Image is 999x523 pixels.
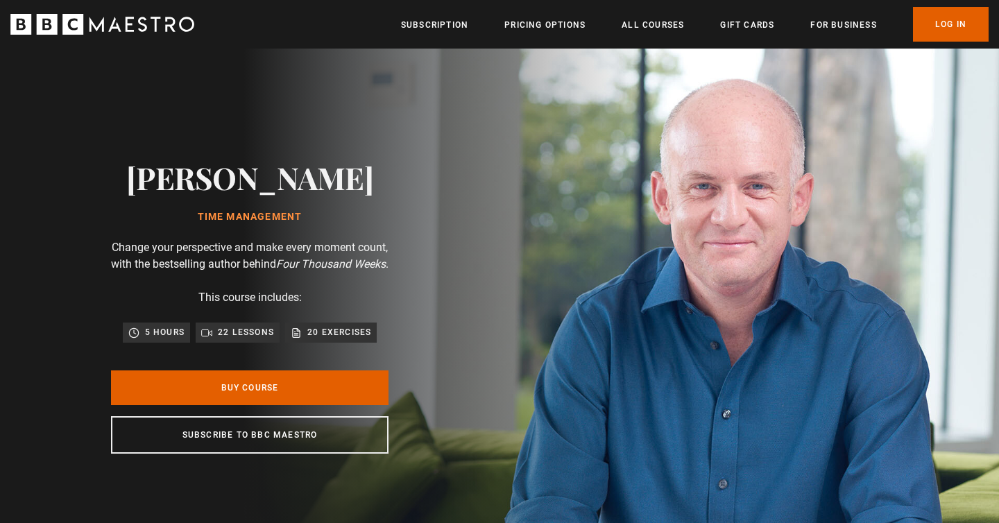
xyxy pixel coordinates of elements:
[126,160,374,195] h2: [PERSON_NAME]
[126,212,374,223] h1: Time Management
[307,325,371,339] p: 20 exercises
[111,239,388,273] p: Change your perspective and make every moment count, with the bestselling author behind .
[111,370,388,405] a: Buy Course
[10,14,194,35] svg: BBC Maestro
[401,18,468,32] a: Subscription
[913,7,989,42] a: Log In
[810,18,876,32] a: For business
[401,7,989,42] nav: Primary
[145,325,185,339] p: 5 hours
[276,257,386,271] i: Four Thousand Weeks
[218,325,274,339] p: 22 lessons
[111,416,388,454] a: Subscribe to BBC Maestro
[198,289,302,306] p: This course includes:
[622,18,684,32] a: All Courses
[720,18,774,32] a: Gift Cards
[504,18,586,32] a: Pricing Options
